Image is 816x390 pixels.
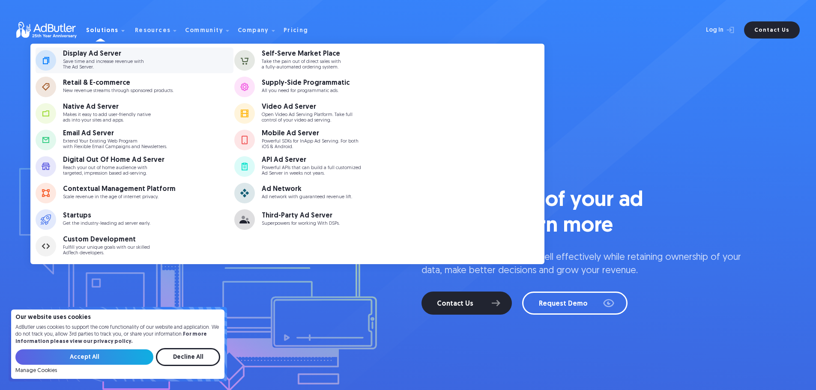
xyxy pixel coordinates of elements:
div: Pricing [284,28,308,34]
div: Email Ad Server [63,130,167,137]
div: Video Ad Server [262,104,353,110]
a: Contextual Management Platform Scale revenue in the age of internet privacy. [36,180,233,206]
div: Custom Development [63,236,150,243]
p: Powerful SDKs for InApp Ad Serving. For both iOS & Android. [262,139,359,150]
a: Self-Serve Market Place Take the pain out of direct sales witha fully-automated ordering system. [234,48,432,73]
a: Display Ad Server Save time and increase revenue withThe Ad Server. [36,48,233,73]
a: API Ad Server Powerful APIs that can build a full customizedAd Server in weeks not years. [234,154,432,179]
div: Supply-Side Programmatic [262,80,350,86]
p: Take the pain out of direct sales with a fully-automated ordering system. [262,59,341,70]
a: Log In [683,21,739,39]
input: Decline All [156,348,220,366]
div: Self-Serve Market Place [262,51,341,57]
a: Ad Network Ad network with guaranteed revenue lift. [234,180,432,206]
div: Community [185,28,223,34]
p: Get the industry-leading ad server early. [63,221,150,226]
a: Manage Cookies [15,368,57,374]
p: Reach your out of home audience with targeted, impression based ad-serving. [63,165,164,176]
div: Solutions [86,28,119,34]
a: Email Ad Server Extend Your Existing Web Programwith Flexible Email Campaigns and Newsletters. [36,127,233,153]
p: See how AdButler helps you sell effectively while retaining ownership of your data, make better d... [421,251,745,278]
a: Custom Development Fulfill your unique goals with our skilledAdTech developers. [36,233,233,259]
p: Extend Your Existing Web Program with Flexible Email Campaigns and Newsletters. [63,139,167,150]
div: Startups [63,212,150,219]
a: Retail & E-commerce New revenue streams through sponsored products. [36,74,233,100]
h1: Take control of your ad sales and earn more [421,188,679,239]
p: Ad network with guaranteed revenue lift. [262,194,352,200]
a: Pricing [284,26,315,34]
div: Native Ad Server [63,104,151,110]
div: Company [238,28,269,34]
p: Scale revenue in the age of internet privacy. [63,194,176,200]
input: Accept All [15,349,153,365]
p: New revenue streams through sponsored products. [63,88,173,94]
p: AdButler uses cookies to support the core functionality of our website and application. We do not... [15,324,220,345]
a: Video Ad Server Open Video Ad Serving Platform. Take fullcontrol of your video ad serving. [234,101,432,126]
div: Retail & E-commerce [63,80,173,86]
p: Superpowers for working With DSPs. [262,221,340,226]
p: Save time and increase revenue with The Ad Server. [63,59,144,70]
p: Fulfill your unique goals with our skilled AdTech developers. [63,245,150,256]
div: Mobile Ad Server [262,130,359,137]
a: Digital Out Of Home Ad Server Reach your out of home audience withtargeted, impression based ad-s... [36,154,233,179]
div: Ad Network [262,186,352,193]
div: Contextual Management Platform [63,186,176,193]
div: Digital Out Of Home Ad Server [63,157,164,164]
a: Native Ad Server Makes it easy to add user-friendly nativeads into your sites and apps. [36,101,233,126]
a: Contact Us [744,21,800,39]
p: Open Video Ad Serving Platform. Take full control of your video ad serving. [262,112,353,123]
div: Resources [135,28,171,34]
div: Display Ad Server [63,51,144,57]
h4: Our website uses cookies [15,315,220,321]
a: Mobile Ad Server Powerful SDKs for InApp Ad Serving. For bothiOS & Android. [234,127,432,153]
div: Third-Party Ad Server [262,212,340,219]
p: All you need for programmatic ads. [262,88,350,94]
div: API Ad Server [262,157,361,164]
a: Supply-Side Programmatic All you need for programmatic ads. [234,74,432,100]
p: Makes it easy to add user-friendly native ads into your sites and apps. [63,112,151,123]
a: Contact Us [421,292,512,315]
a: Third-Party Ad Server Superpowers for working With DSPs. [234,207,432,232]
a: Request Demo [522,292,628,315]
a: Startups Get the industry-leading ad server early. [36,207,233,232]
p: Powerful APIs that can build a full customized Ad Server in weeks not years. [262,165,361,176]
